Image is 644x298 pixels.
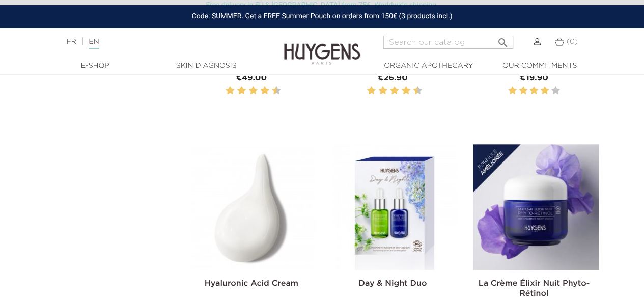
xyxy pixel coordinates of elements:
[392,85,397,97] label: 6
[270,85,271,97] label: 9
[497,34,509,46] i: 
[415,85,420,97] label: 10
[551,85,559,97] label: 5
[250,85,256,97] label: 6
[567,38,578,45] span: (0)
[473,144,599,270] img: La Crème Élixir Nuit...
[274,85,279,97] label: 10
[358,280,427,288] a: Day & Night Duo
[383,36,513,49] input: Search
[378,74,408,83] span: €26.90
[508,85,516,97] label: 1
[376,85,378,97] label: 3
[262,85,267,97] label: 8
[61,36,261,48] div: |
[66,38,76,45] a: FR
[228,85,233,97] label: 2
[489,61,591,71] a: Our commitments
[236,74,267,83] span: €49.00
[378,61,480,71] a: Organic Apothecary
[44,61,146,71] a: E-Shop
[235,85,237,97] label: 3
[284,27,360,66] img: Huygens
[388,85,389,97] label: 5
[369,85,374,97] label: 2
[223,85,225,97] label: 1
[331,144,457,270] img: Day & Night Duo
[404,85,409,97] label: 8
[519,85,527,97] label: 2
[155,61,257,71] a: Skin Diagnosis
[239,85,244,97] label: 4
[494,33,512,46] button: 
[520,74,548,83] span: €19.90
[205,280,298,288] a: Hyaluronic Acid Cream
[478,280,589,298] a: La Crème Élixir Nuit Phyto-Rétinol
[400,85,401,97] label: 7
[247,85,248,97] label: 5
[411,85,413,97] label: 9
[380,85,385,97] label: 4
[541,85,549,97] label: 4
[530,85,538,97] label: 3
[89,38,99,49] a: EN
[365,85,367,97] label: 1
[259,85,260,97] label: 7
